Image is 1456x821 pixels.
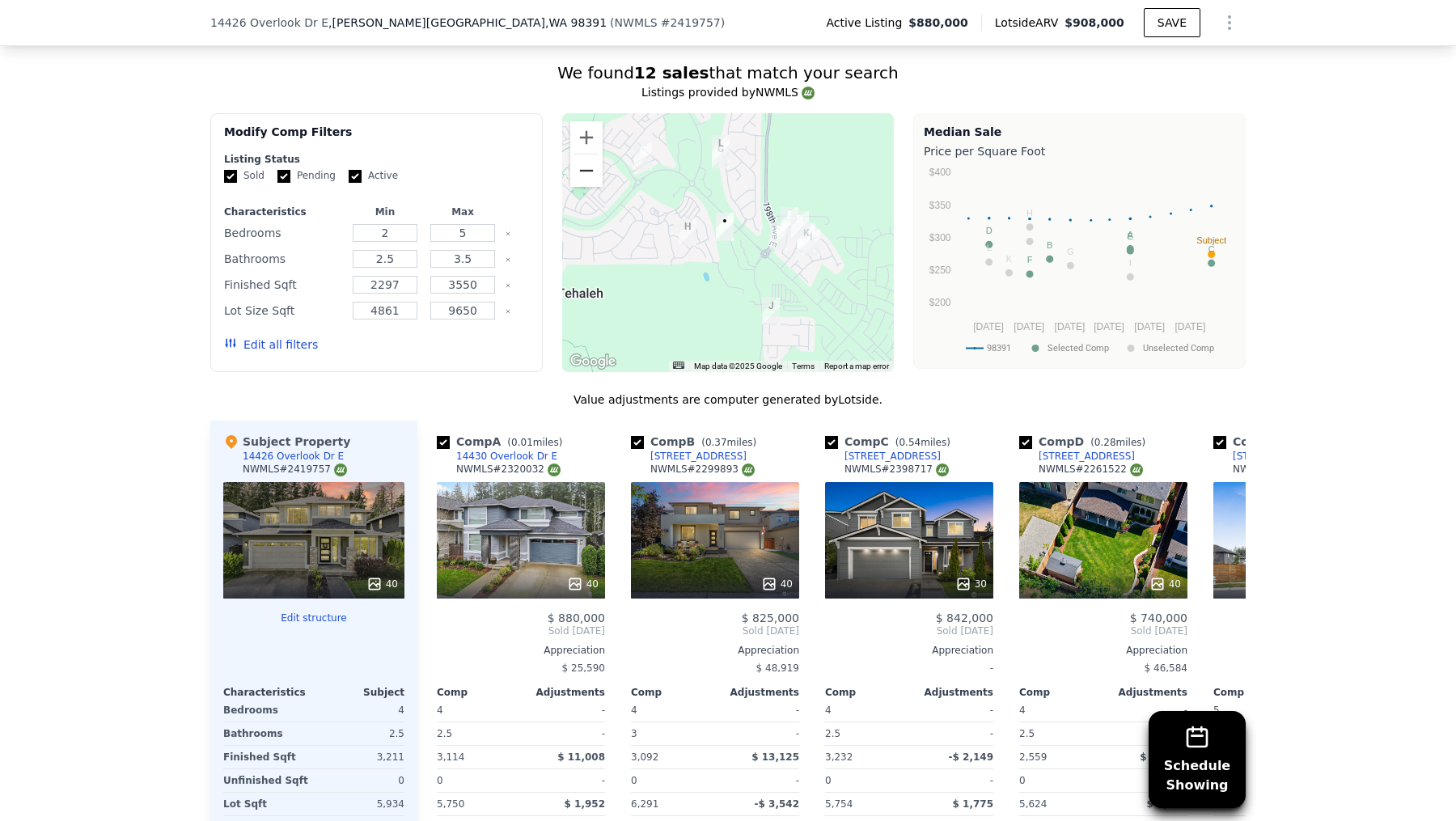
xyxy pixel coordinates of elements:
text: L [987,243,992,252]
text: E [1128,231,1133,241]
div: 18622 139th St E [634,142,652,170]
div: 19811 152nd Street Ct E [762,298,780,325]
div: Bedrooms [224,222,343,244]
span: 3,092 [631,751,658,763]
div: Comp [631,686,715,699]
div: - [524,722,605,745]
button: Clear [505,308,511,315]
text: $250 [929,264,951,276]
text: J [1027,222,1032,232]
div: NWMLS # 2330478 [1233,463,1337,476]
span: $ 2,921 [1147,798,1187,810]
span: Sold [DATE] [631,624,799,637]
div: Subject Property [223,434,350,450]
span: ( miles) [695,437,763,448]
div: Modify Comp Filters [224,124,529,153]
label: Active [349,169,398,183]
a: Report a map error [824,362,889,370]
span: $ 13,125 [751,751,799,763]
label: Pending [277,169,336,183]
text: [DATE] [1134,321,1165,332]
text: I [1129,258,1132,268]
div: 13908 Overlook Dr E [712,135,730,163]
text: F [1027,255,1033,264]
text: Selected Comp [1048,343,1109,353]
span: 4 [631,705,637,716]
span: $ 740,000 [1130,612,1187,624]
div: Median Sale [924,124,1235,140]
text: [DATE] [1014,321,1044,332]
text: [DATE] [973,321,1004,332]
div: Unfinished Sqft [223,769,311,792]
div: Listing Status [224,153,529,166]
span: 0.37 [705,437,727,448]
button: Clear [505,256,511,263]
text: K [1006,254,1013,264]
img: NWMLS Logo [742,463,755,476]
div: - [524,699,605,722]
div: Bathrooms [223,722,311,745]
div: 2.5 [437,722,518,745]
text: C [1208,244,1215,254]
div: 14426 Overlook Dr E [716,213,734,240]
text: $300 [929,232,951,243]
img: NWMLS Logo [334,463,347,476]
span: $ 880,000 [548,612,605,624]
button: SAVE [1144,8,1200,37]
div: Lot Sqft [223,793,311,815]
div: Finished Sqft [224,273,343,296]
div: 5,934 [317,793,404,815]
input: Pending [277,170,290,183]
div: 14517 199th Ave E [781,207,798,235]
div: 20035 147th St E [802,229,820,256]
div: Appreciation [437,644,605,657]
label: Sold [224,169,265,183]
div: Comp E [1213,434,1344,450]
span: $880,000 [908,15,968,31]
div: NWMLS # 2299893 [650,463,755,476]
span: Lotside ARV [995,15,1064,31]
span: 5 [1213,705,1220,716]
text: Subject [1196,235,1226,245]
text: H [1026,208,1033,218]
div: 40 [761,576,793,592]
span: $ 25,590 [562,662,605,674]
div: Comp [1019,686,1103,699]
a: [STREET_ADDRESS] [631,450,747,463]
span: $908,000 [1064,16,1124,29]
div: Adjustments [909,686,993,699]
span: $ 11,008 [557,751,605,763]
div: - [912,699,993,722]
span: 4 [1019,705,1026,716]
button: Keyboard shortcuts [673,362,684,369]
div: Max [427,205,498,218]
div: Min [349,205,421,218]
div: 2.5 [317,722,404,745]
span: 0 [437,775,443,786]
span: Sold [DATE] [1019,624,1187,637]
span: 2,559 [1019,751,1047,763]
button: Clear [505,231,511,237]
div: - [1107,769,1187,792]
span: 0.54 [899,437,921,448]
button: Clear [505,282,511,289]
span: 0 [1019,775,1026,786]
span: 5,754 [825,798,853,810]
text: D [986,226,993,235]
div: - [718,722,799,745]
div: - [718,769,799,792]
span: $ 46,584 [1145,662,1187,674]
button: Zoom in [570,121,603,154]
img: NWMLS Logo [802,87,815,99]
div: - [1107,699,1187,722]
div: 4 [317,699,404,722]
div: 2.5 [1019,722,1100,745]
text: $200 [929,297,951,308]
div: Price per Square Foot [924,140,1235,163]
div: - [912,769,993,792]
div: - [825,657,993,679]
span: $ 1,952 [565,798,605,810]
span: ( miles) [501,437,569,448]
span: Sold [DATE] [1213,624,1382,637]
div: Comp A [437,434,569,450]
